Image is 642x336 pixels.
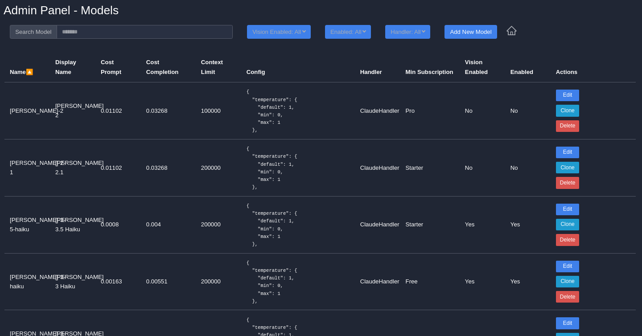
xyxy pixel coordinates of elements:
[146,57,190,77] div: Cost Completion
[247,25,311,39] button: Vision Enabled: All
[4,196,50,253] td: [PERSON_NAME]-3-5-haiku
[247,67,350,77] div: Config
[556,120,580,132] button: Delete
[444,25,497,39] button: Add New Model
[95,139,141,196] td: 0.01102
[556,177,580,188] button: Delete
[400,139,460,196] td: Starter
[556,67,630,77] div: Actions
[50,253,95,310] td: [PERSON_NAME] 3 Haiku
[460,139,505,196] td: No
[4,82,50,139] td: [PERSON_NAME]-2
[201,57,236,77] div: Context Limit
[141,196,196,253] td: 0.004
[4,253,50,310] td: [PERSON_NAME]-3-haiku
[400,82,460,139] td: Pro
[196,253,241,310] td: 200000
[556,261,580,272] button: Edit
[460,196,505,253] td: Yes
[505,253,551,310] td: Yes
[101,57,136,77] div: Cost Prompt
[55,57,90,77] div: Display Name
[4,139,50,196] td: [PERSON_NAME]-2-1
[247,89,297,209] code: { "temperature": { "default": 1, "min": 0, "max": 1 }, "top_p": { "default": 1, "min": 0, "max": ...
[556,317,580,329] button: Edit
[10,67,45,77] div: Name 🔼
[400,196,460,253] td: Starter
[556,162,580,173] button: Clone
[460,82,505,139] td: No
[325,25,371,39] button: Enabled: All
[10,25,57,39] span: Search Model
[556,90,580,101] button: Edit
[505,139,551,196] td: No
[95,253,141,310] td: 0.00163
[95,196,141,253] td: 0.0008
[141,139,196,196] td: 0.03268
[95,82,141,139] td: 0.01102
[556,204,580,215] button: Edit
[406,67,454,77] div: Min Subscription
[556,276,580,287] button: Clone
[196,196,241,253] td: 200000
[50,196,95,253] td: [PERSON_NAME] 3.5 Haiku
[141,82,196,139] td: 0.03268
[50,139,95,196] td: [PERSON_NAME] 2.1
[460,253,505,310] td: Yes
[196,139,241,196] td: 200000
[355,139,400,196] td: ClaudeHandler
[556,234,580,246] button: Delete
[556,147,580,158] button: Edit
[355,196,400,253] td: ClaudeHandler
[465,57,500,77] div: Vision Enabled
[556,105,580,116] button: Clone
[505,82,551,139] td: No
[360,67,395,77] div: Handler
[50,82,95,139] td: [PERSON_NAME] 2
[510,67,545,77] div: Enabled
[505,196,551,253] td: Yes
[556,219,580,230] button: Clone
[400,253,460,310] td: Free
[247,203,297,323] code: { "temperature": { "default": 1, "min": 0, "max": 1 }, "top_p": { "default": 1, "min": 0, "max": ...
[355,253,400,310] td: ClaudeHandler
[4,4,119,18] h1: Admin Panel - Models
[141,253,196,310] td: 0.00551
[385,25,430,39] button: Handler: All
[355,82,400,139] td: ClaudeHandler
[556,291,580,303] button: Delete
[196,82,241,139] td: 100000
[247,146,297,266] code: { "temperature": { "default": 1, "min": 0, "max": 1 }, "top_p": { "default": 1, "min": 0, "max": ...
